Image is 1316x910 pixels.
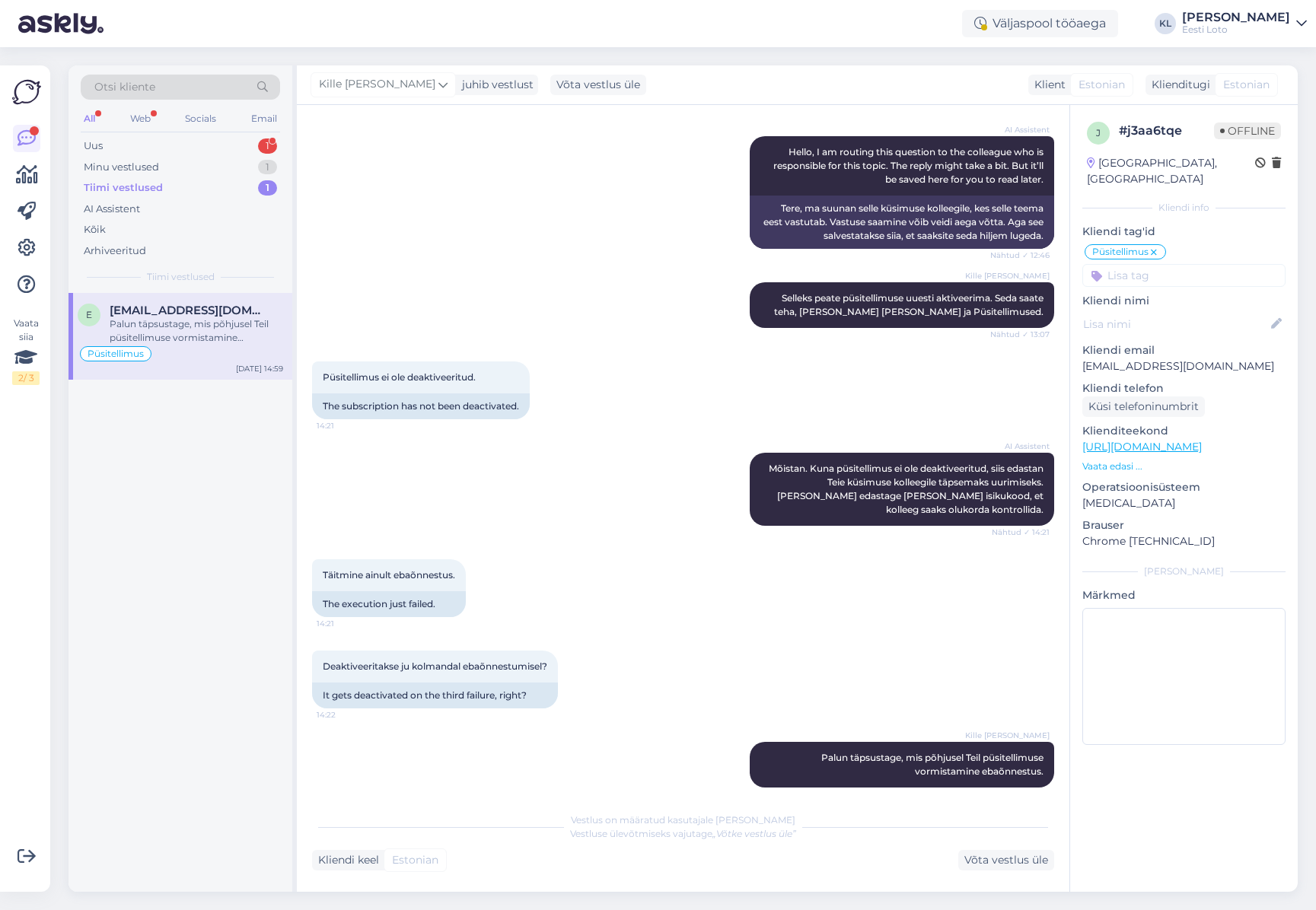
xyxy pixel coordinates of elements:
[1092,247,1149,256] span: Püsitellimus
[1082,565,1286,578] div: [PERSON_NAME]
[248,109,280,129] div: Email
[1155,13,1176,34] div: KL
[1082,479,1286,495] p: Operatsioonisüsteem
[312,852,379,868] div: Kliendi keel
[1146,77,1210,93] div: Klienditugi
[1079,77,1125,93] span: Estonian
[1083,316,1268,332] input: Lisa nimi
[12,371,40,385] div: 2 / 3
[712,828,796,839] i: „Võtke vestlus üle”
[323,569,455,581] span: Täitmine ainult ebaõnnestus.
[1082,440,1202,453] a: [URL][DOMAIN_NAME]
[1082,423,1286,439] p: Klienditeekond
[12,317,40,385] div: Vaata siia
[147,270,215,284] span: Tiimi vestlused
[1082,396,1205,417] div: Küsi telefoninumbrit
[312,682,558,708] div: It gets deactivated on the third failure, right?
[323,371,476,383] span: Püsitellimus ei ole deaktiveeritud.
[84,180,163,196] div: Tiimi vestlused
[258,180,277,196] div: 1
[1182,24,1290,36] div: Eesti Loto
[769,463,1046,515] span: Mõistan. Kuna püsitellimus ei ole deaktiveeritud, siis edastan Teie küsimuse kolleegile täpsemaks...
[1087,155,1255,187] div: [GEOGRAPHIC_DATA], [GEOGRAPHIC_DATA]
[750,196,1054,249] div: Tere, ma suunan selle küsimuse kolleegile, kes selle teema eest vastutab. Vastuse saamine võib ve...
[86,309,92,320] span: e
[1214,123,1281,139] span: Offline
[258,138,277,154] div: 1
[84,202,140,217] div: AI Assistent
[84,160,159,175] div: Minu vestlused
[993,124,1050,135] span: AI Assistent
[774,292,1046,317] span: Selleks peate püsitellimuse uuesti aktiveerima. Seda saate teha, [PERSON_NAME] [PERSON_NAME] ja P...
[1028,77,1066,93] div: Klient
[84,243,146,259] div: Arhiveeritud
[236,363,283,374] div: [DATE] 14:59
[1082,224,1286,240] p: Kliendi tag'id
[12,78,41,107] img: Askly Logo
[88,349,144,358] span: Püsitellimus
[1182,11,1290,24] div: [PERSON_NAME]
[1082,264,1286,287] input: Lisa tag
[990,329,1050,340] span: Nähtud ✓ 13:07
[317,618,374,629] span: 14:21
[1082,380,1286,396] p: Kliendi telefon
[110,317,283,345] div: Palun täpsustage, mis põhjusel Teil püsitellimuse vormistamine ebaõnnestus.
[1082,517,1286,533] p: Brauser
[182,109,219,129] div: Socials
[990,250,1050,261] span: Nähtud ✓ 12:46
[317,709,374,721] span: 14:22
[965,730,1050,741] span: Kille [PERSON_NAME]
[1082,342,1286,358] p: Kliendi email
[392,852,438,868] span: Estonian
[993,441,1050,452] span: AI Assistent
[962,10,1118,37] div: Väljaspool tööaega
[94,79,155,95] span: Otsi kliente
[312,591,466,617] div: The execution just failed.
[84,138,103,154] div: Uus
[1223,77,1270,93] span: Estonian
[84,222,106,237] div: Kõik
[1119,122,1214,140] div: # j3aa6tqe
[456,77,534,93] div: juhib vestlust
[965,270,1050,282] span: Kille [PERSON_NAME]
[821,752,1046,777] span: Palun täpsustage, mis põhjusel Teil püsitellimuse vormistamine ebaõnnestus.
[127,109,154,129] div: Web
[1082,201,1286,215] div: Kliendi info
[81,109,98,129] div: All
[992,527,1050,538] span: Nähtud ✓ 14:21
[550,75,646,95] div: Võta vestlus üle
[1096,127,1101,138] span: j
[1082,495,1286,511] p: [MEDICAL_DATA]
[1082,358,1286,374] p: [EMAIL_ADDRESS][DOMAIN_NAME]
[958,850,1054,870] div: Võta vestlus üle
[319,76,435,93] span: Kille [PERSON_NAME]
[323,660,547,672] span: Deaktiveeritakse ju kolmandal ebaõnnestumisel?
[571,814,795,826] span: Vestlus on määratud kasutajale [PERSON_NAME]
[317,420,374,431] span: 14:21
[1082,533,1286,549] p: Chrome [TECHNICAL_ID]
[1082,460,1286,473] p: Vaata edasi ...
[993,788,1050,800] span: 14:59
[570,828,796,839] span: Vestluse ülevõtmiseks vajutage
[258,160,277,175] div: 1
[1082,587,1286,603] p: Märkmed
[1082,293,1286,309] p: Kliendi nimi
[110,304,268,317] span: elvis@outlet.ee
[312,393,530,419] div: The subscription has not been deactivated.
[773,146,1046,185] span: Hello, I am routing this question to the colleague who is responsible for this topic. The reply m...
[1182,11,1307,36] a: [PERSON_NAME]Eesti Loto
